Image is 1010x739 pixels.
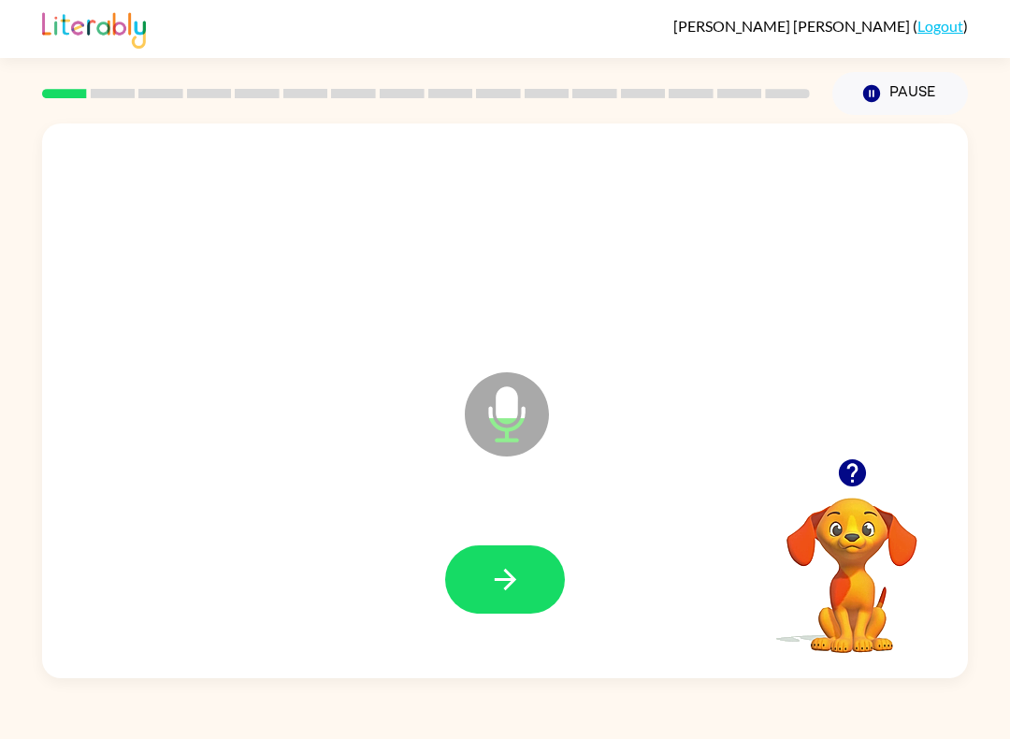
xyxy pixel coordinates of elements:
div: ( ) [673,17,968,35]
video: Your browser must support playing .mp4 files to use Literably. Please try using another browser. [758,469,945,656]
a: Logout [917,17,963,35]
img: Literably [42,7,146,49]
button: Pause [832,72,968,115]
span: [PERSON_NAME] [PERSON_NAME] [673,17,913,35]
